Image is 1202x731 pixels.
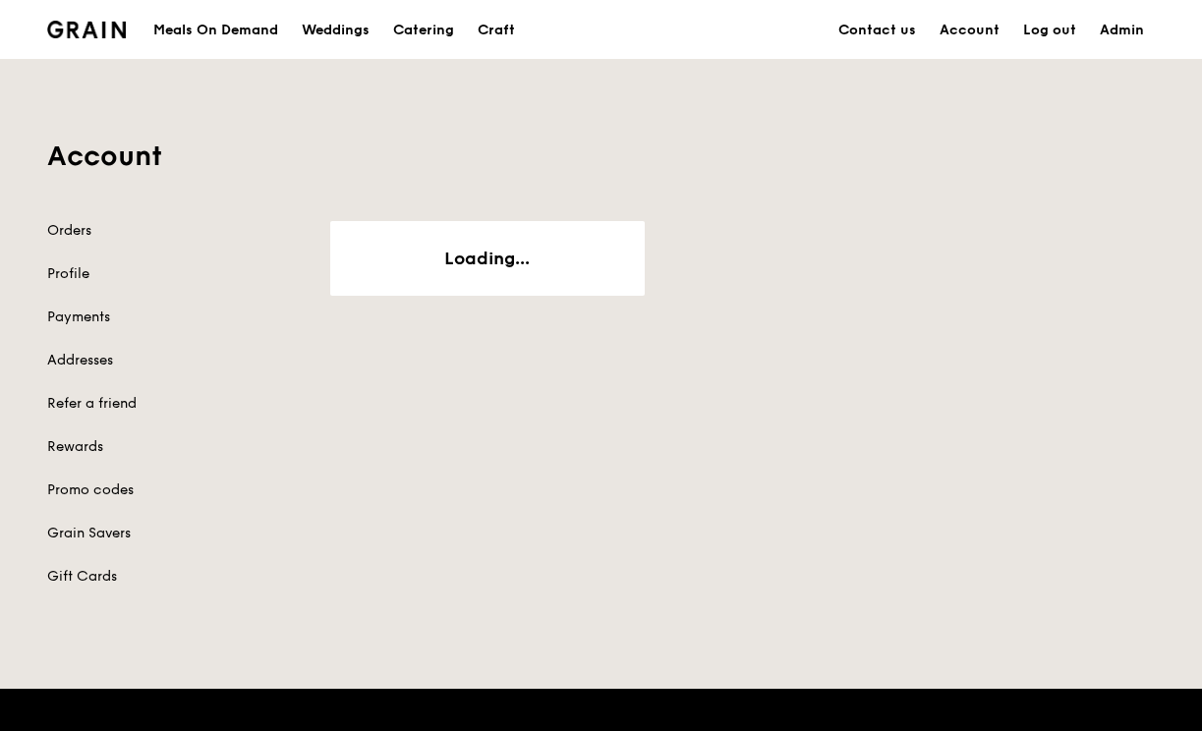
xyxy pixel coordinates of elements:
[47,351,307,370] a: Addresses
[466,1,527,60] a: Craft
[302,1,370,60] div: Weddings
[47,524,307,543] a: Grain Savers
[47,394,307,414] a: Refer a friend
[1011,1,1088,60] a: Log out
[47,139,1156,174] h1: Account
[393,1,454,60] div: Catering
[1088,1,1156,60] a: Admin
[478,1,515,60] div: Craft
[47,21,127,38] img: Grain
[338,245,637,272] div: Loading...
[47,221,307,241] a: Orders
[47,567,307,587] a: Gift Cards
[928,1,1011,60] a: Account
[47,480,307,500] a: Promo codes
[47,308,307,327] a: Payments
[290,1,381,60] a: Weddings
[153,1,278,60] div: Meals On Demand
[47,437,307,457] a: Rewards
[381,1,466,60] a: Catering
[47,264,307,284] a: Profile
[827,1,928,60] a: Contact us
